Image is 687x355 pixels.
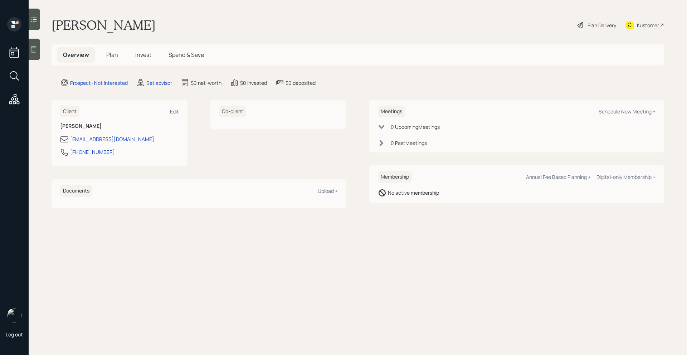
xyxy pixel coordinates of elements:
[70,148,115,156] div: [PHONE_NUMBER]
[588,21,616,29] div: Plan Delivery
[391,123,440,131] div: 0 Upcoming Meeting s
[378,171,412,183] h6: Membership
[599,108,656,115] div: Schedule New Meeting +
[60,123,179,129] h6: [PERSON_NAME]
[135,51,151,59] span: Invest
[146,79,172,87] div: Set advisor
[70,79,128,87] div: Prospect · Not Interested
[7,308,21,322] img: retirable_logo.png
[596,174,656,180] div: Digital-only Membership +
[240,79,267,87] div: $0 invested
[219,106,246,117] h6: Co-client
[70,135,154,143] div: [EMAIL_ADDRESS][DOMAIN_NAME]
[170,108,179,115] div: Edit
[60,106,79,117] h6: Client
[378,106,405,117] h6: Meetings
[106,51,118,59] span: Plan
[637,21,659,29] div: Kustomer
[60,185,92,197] h6: Documents
[388,189,439,196] div: No active membership
[169,51,204,59] span: Spend & Save
[52,17,156,33] h1: [PERSON_NAME]
[526,174,591,180] div: Annual Fee Based Planning +
[318,188,338,194] div: Upload +
[191,79,221,87] div: $0 net-worth
[391,139,427,147] div: 0 Past Meeting s
[286,79,316,87] div: $0 deposited
[6,331,23,338] div: Log out
[63,51,89,59] span: Overview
